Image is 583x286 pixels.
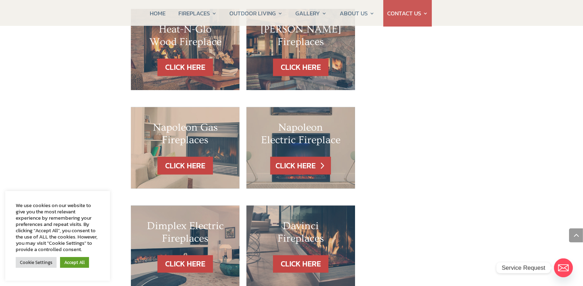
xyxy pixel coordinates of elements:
a: CLICK HERE [270,157,331,175]
div: We use cookies on our website to give you the most relevant experience by remembering your prefer... [16,202,99,252]
a: CLICK HERE [157,255,213,273]
h2: Napoleon Electric Fireplace [260,121,341,150]
a: Accept All [60,257,89,268]
h2: Heat-N-Glo Wood Fireplace [145,23,226,52]
a: Email [554,258,573,277]
a: CLICK HERE [157,157,213,175]
a: CLICK HERE [273,59,329,76]
h2: Davinci Fireplaces [260,220,341,248]
h2: Dimplex Electric Fireplaces [145,220,226,248]
h2: Napoleon Gas Fireplaces [145,121,226,150]
a: CLICK HERE [273,255,329,273]
h2: [PERSON_NAME] Fireplaces [260,23,341,52]
a: CLICK HERE [157,59,213,76]
a: Cookie Settings [16,257,57,268]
